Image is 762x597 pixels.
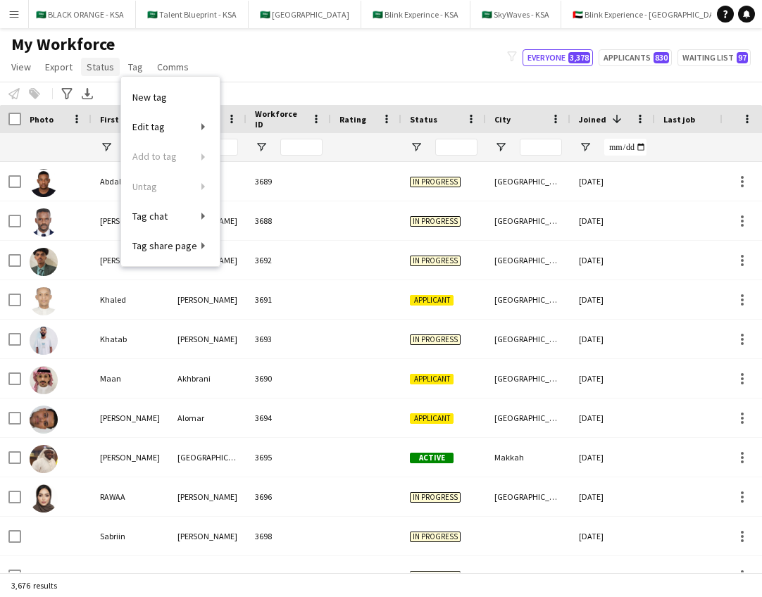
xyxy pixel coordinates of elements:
img: RAWAA Ali [30,484,58,513]
span: City [494,114,511,125]
div: [GEOGRAPHIC_DATA] [486,359,570,398]
input: Last Name Filter Input [203,139,238,156]
input: City Filter Input [520,139,562,156]
span: Applicant [410,295,454,306]
div: Khatab [92,320,169,358]
div: [DATE] [570,438,655,477]
button: Open Filter Menu [494,141,507,153]
span: Last job [663,114,695,125]
button: 🇸🇦 Blink Experince - KSA [361,1,470,28]
span: Active [410,453,454,463]
a: Comms [151,58,194,76]
div: [PERSON_NAME] [92,201,169,240]
span: Comms [157,61,189,73]
span: 97 [737,52,748,63]
a: Tag [123,58,149,76]
span: My Workforce [11,34,115,55]
div: Khaled [92,280,169,319]
img: Kevin Tekie [30,248,58,276]
span: Export [45,61,73,73]
div: RAWAA [92,477,169,516]
div: [DATE] [570,398,655,437]
div: 3693 [246,320,331,358]
span: In progress [410,532,461,542]
span: First Name [100,114,143,125]
div: Nibel [169,556,246,595]
div: [PERSON_NAME] [169,477,246,516]
app-action-btn: Advanced filters [58,85,75,102]
div: [DATE] [570,201,655,240]
app-action-btn: Export XLSX [79,85,96,102]
input: Workforce ID Filter Input [280,139,323,156]
span: 830 [654,52,669,63]
button: 🇸🇦 Talent Blueprint - KSA [136,1,249,28]
img: Abdalziz Makawi [30,169,58,197]
input: Status Filter Input [435,139,477,156]
div: [DATE] [570,241,655,279]
div: [PERSON_NAME] [169,320,246,358]
div: [GEOGRAPHIC_DATA] [486,241,570,279]
div: 3695 [246,438,331,477]
a: Status [81,58,120,76]
div: Akhbrani [169,359,246,398]
div: 3694 [246,398,331,437]
div: [GEOGRAPHIC_DATA] [486,201,570,240]
div: Maan [92,359,169,398]
div: [PERSON_NAME] [169,280,246,319]
div: [DATE] [570,359,655,398]
div: Abdalziz [92,162,169,201]
span: In progress [410,256,461,266]
span: Rating [339,114,366,125]
button: 🇸🇦 BLACK ORANGE - KSA [25,1,136,28]
span: Workforce ID [255,108,306,130]
div: 3696 [246,477,331,516]
span: In progress [410,492,461,503]
button: Waiting list97 [677,49,751,66]
button: Open Filter Menu [579,141,592,153]
span: Status [87,61,114,73]
div: Makkah [486,438,570,477]
button: Everyone3,378 [523,49,593,66]
img: Maan Akhbrani [30,366,58,394]
span: View [11,61,31,73]
div: 3697 [246,556,331,595]
button: 🇸🇦 SkyWaves - KSA [470,1,561,28]
span: Applicant [410,374,454,384]
span: In progress [410,216,461,227]
a: View [6,58,37,76]
div: 3690 [246,359,331,398]
div: 3688 [246,201,331,240]
button: Open Filter Menu [100,141,113,153]
div: 3692 [246,241,331,279]
div: [DATE] [570,517,655,555]
button: 🇦🇪 Blink Experience - [GEOGRAPHIC_DATA] [561,1,738,28]
button: 🇸🇦 [GEOGRAPHIC_DATA] [249,1,361,28]
div: [GEOGRAPHIC_DATA] [486,280,570,319]
div: [PERSON_NAME] [92,438,169,477]
img: Khatab Ahmed [30,327,58,355]
div: [DATE] [570,320,655,358]
div: 3698 [246,517,331,555]
div: [DATE] [570,556,655,595]
div: [GEOGRAPHIC_DATA] [169,438,246,477]
div: [PERSON_NAME] [92,556,169,595]
img: Mohammed Salem [30,445,58,473]
input: Joined Filter Input [604,139,647,156]
div: [GEOGRAPHIC_DATA] [486,320,570,358]
div: [PERSON_NAME] [92,398,169,437]
div: [PERSON_NAME] [92,241,169,279]
span: Photo [30,114,54,125]
div: Alomar [169,398,246,437]
div: [GEOGRAPHIC_DATA] [486,477,570,516]
button: Open Filter Menu [255,141,268,153]
div: [DATE] [570,477,655,516]
span: In progress [410,571,461,582]
div: [GEOGRAPHIC_DATA] [486,398,570,437]
a: Export [39,58,78,76]
button: Open Filter Menu [410,141,423,153]
span: In progress [410,177,461,187]
div: [PERSON_NAME] [169,517,246,555]
div: [DATE] [570,280,655,319]
span: Tag [128,61,143,73]
span: In progress [410,334,461,345]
